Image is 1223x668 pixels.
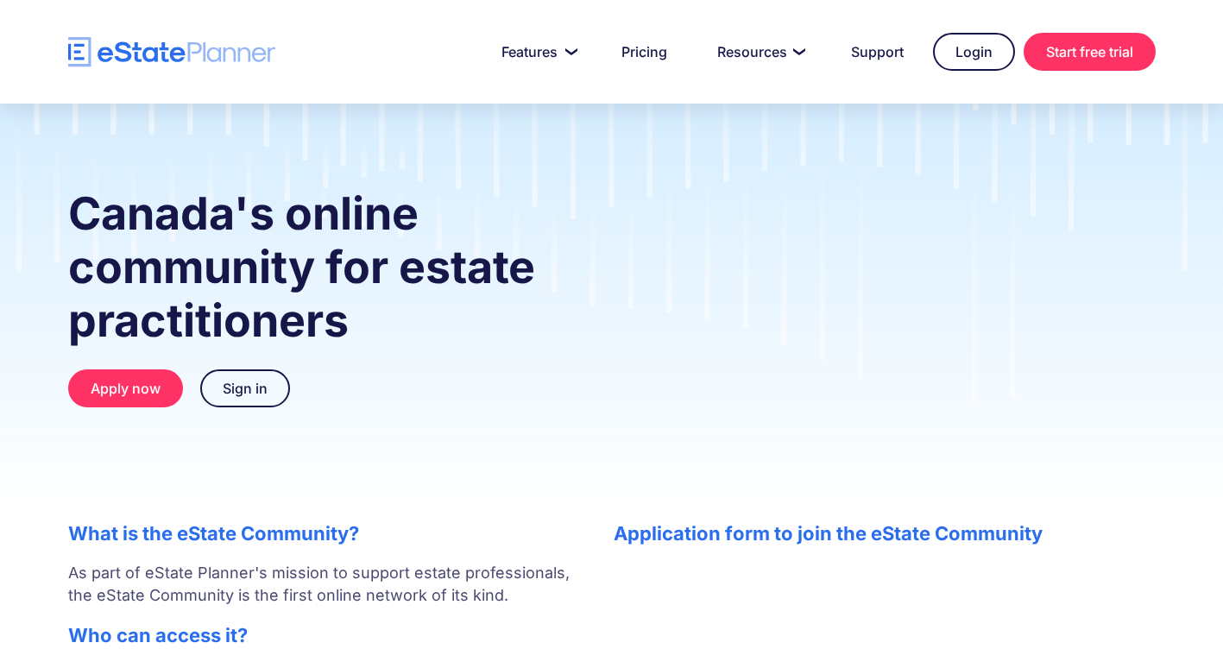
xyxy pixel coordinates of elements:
a: Apply now [68,369,183,407]
h2: What is the eState Community? [68,522,579,545]
a: Login [933,33,1015,71]
a: Features [481,35,592,69]
a: Support [830,35,924,69]
h2: Who can access it? [68,624,579,646]
a: Sign in [200,369,290,407]
h2: Application form to join the eState Community [614,522,1156,545]
p: As part of eState Planner's mission to support estate professionals, the eState Community is the ... [68,562,579,607]
strong: Canada's online community for estate practitioners [68,186,535,348]
a: home [68,37,275,67]
a: Resources [697,35,822,69]
a: Start free trial [1024,33,1156,71]
a: Pricing [601,35,688,69]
